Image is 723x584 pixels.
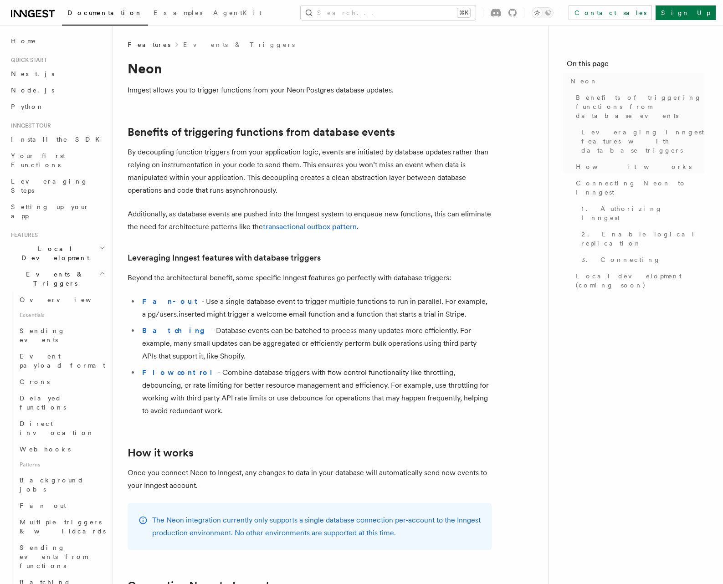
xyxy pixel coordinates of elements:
h4: On this page [567,58,705,73]
a: 3. Connecting [578,251,705,268]
a: Delayed functions [16,390,107,415]
span: Event payload format [20,353,105,369]
span: Examples [154,9,202,16]
a: transactional outbox pattern [263,222,357,231]
a: Overview [16,292,107,308]
span: 3. Connecting [581,255,661,264]
span: Background jobs [20,476,84,493]
a: Documentation [62,3,148,26]
span: Leveraging Steps [11,178,88,194]
p: Once you connect Neon to Inngest, any changes to data in your database will automatically send ne... [128,466,492,492]
span: How it works [576,162,692,171]
span: Webhooks [20,446,71,453]
a: Background jobs [16,472,107,497]
span: 2. Enable logical replication [581,230,705,248]
span: Install the SDK [11,136,105,143]
span: Local Development [7,244,99,262]
a: Python [7,98,107,115]
span: Essentials [16,308,107,323]
a: Leveraging Inngest features with database triggers [578,124,705,159]
a: Contact sales [569,5,652,20]
a: Your first Functions [7,148,107,173]
a: Flow control [142,368,218,377]
span: Next.js [11,70,54,77]
a: Examples [148,3,208,25]
button: Local Development [7,241,107,266]
a: How it works [572,159,705,175]
p: Inngest allows you to trigger functions from your Neon Postgres database updates. [128,84,492,97]
a: Events & Triggers [183,40,295,49]
p: Additionally, as database events are pushed into the Inngest system to enqueue new functions, thi... [128,208,492,233]
span: Your first Functions [11,152,65,169]
span: Sending events [20,327,65,343]
span: Quick start [7,56,47,64]
a: Benefits of triggering functions from database events [572,89,705,124]
span: Connecting Neon to Inngest [576,179,705,197]
a: Local development (coming soon) [572,268,705,293]
span: Python [11,103,44,110]
h1: Neon [128,60,492,77]
a: Batching [142,326,211,335]
span: Delayed functions [20,394,66,411]
a: Setting up your app [7,199,107,224]
span: Crons [20,378,50,385]
span: Setting up your app [11,203,89,220]
button: Toggle dark mode [532,7,554,18]
a: Direct invocation [16,415,107,441]
span: Documentation [67,9,143,16]
a: Next.js [7,66,107,82]
kbd: ⌘K [457,8,470,17]
a: 1. Authorizing Inngest [578,200,705,226]
button: Events & Triggers [7,266,107,292]
a: Neon [567,73,705,89]
span: AgentKit [213,9,262,16]
a: Multiple triggers & wildcards [16,514,107,539]
a: Leveraging Steps [7,173,107,199]
a: Benefits of triggering functions from database events [128,126,395,138]
span: Overview [20,296,113,303]
a: Sending events [16,323,107,348]
span: Inngest tour [7,122,51,129]
span: Multiple triggers & wildcards [20,518,106,535]
a: Home [7,33,107,49]
p: The Neon integration currently only supports a single database connection per-account to the Inng... [152,514,481,539]
a: AgentKit [208,3,267,25]
span: Features [7,231,38,239]
button: Search...⌘K [301,5,476,20]
span: Node.js [11,87,54,94]
a: Fan-out [142,297,201,306]
li: - Combine database triggers with flow control functionality like throttling, debouncing, or rate ... [139,366,492,417]
a: Fan out [16,497,107,514]
span: Direct invocation [20,420,94,436]
a: Leveraging Inngest features with database triggers [128,251,321,264]
li: - Database events can be batched to process many updates more efficiently. For example, many smal... [139,324,492,363]
span: 1. Authorizing Inngest [581,204,705,222]
a: Event payload format [16,348,107,374]
a: How it works [128,446,194,459]
li: - Use a single database event to trigger multiple functions to run in parallel. For example, a pg... [139,295,492,321]
span: Benefits of triggering functions from database events [576,93,705,120]
span: Sending events from functions [20,544,87,569]
a: Sign Up [656,5,716,20]
a: Crons [16,374,107,390]
span: Events & Triggers [7,270,99,288]
p: By decoupling function triggers from your application logic, events are initiated by database upd... [128,146,492,197]
a: 2. Enable logical replication [578,226,705,251]
span: Home [11,36,36,46]
a: Sending events from functions [16,539,107,574]
span: Neon [570,77,598,86]
span: Local development (coming soon) [576,272,705,290]
a: Install the SDK [7,131,107,148]
a: Node.js [7,82,107,98]
span: Leveraging Inngest features with database triggers [581,128,705,155]
a: Webhooks [16,441,107,457]
span: Features [128,40,170,49]
span: Fan out [20,502,66,509]
p: Beyond the architectural benefit, some specific Inngest features go perfectly with database trigg... [128,272,492,284]
a: Connecting Neon to Inngest [572,175,705,200]
span: Patterns [16,457,107,472]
